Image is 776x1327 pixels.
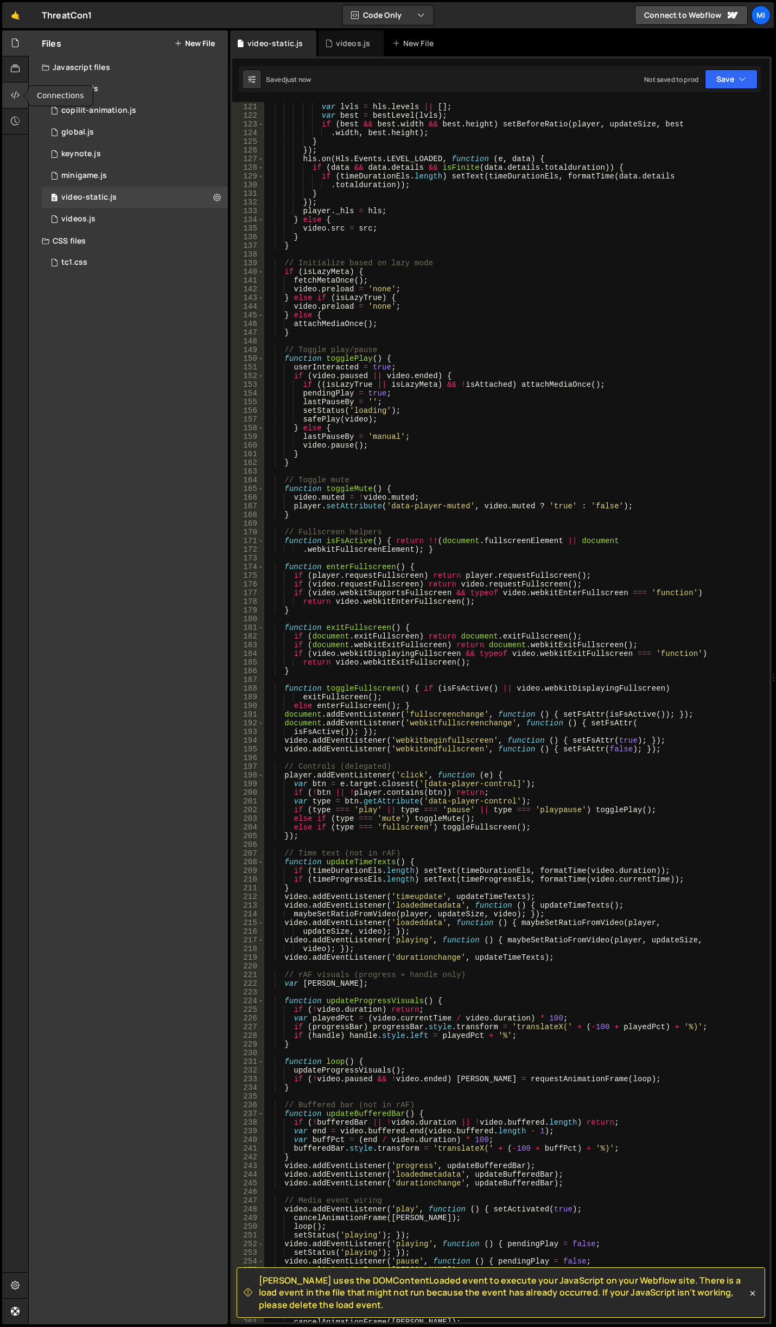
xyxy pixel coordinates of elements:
[232,641,264,649] div: 183
[232,294,264,302] div: 143
[232,945,264,953] div: 218
[232,103,264,111] div: 121
[232,207,264,215] div: 133
[232,780,264,788] div: 199
[232,762,264,771] div: 197
[232,910,264,918] div: 214
[61,193,117,202] div: video-static.js
[232,181,264,189] div: 130
[232,155,264,163] div: 127
[232,1005,264,1014] div: 225
[42,9,92,22] div: ThreatCon1
[232,1196,264,1205] div: 247
[232,519,264,528] div: 169
[232,1101,264,1109] div: 236
[232,632,264,641] div: 182
[61,106,136,116] div: copilit-animation.js
[232,736,264,745] div: 194
[232,875,264,884] div: 210
[644,75,698,84] div: Not saved to prod
[232,450,264,458] div: 161
[174,39,215,48] button: New File
[266,75,311,84] div: Saved
[42,252,228,273] div: 15062/43000.css
[232,1066,264,1075] div: 232
[232,528,264,537] div: 170
[42,122,228,143] div: 15062/39327.js
[232,1205,264,1214] div: 248
[42,37,61,49] h2: Files
[232,563,264,571] div: 174
[232,224,264,233] div: 135
[232,337,264,346] div: 148
[232,1274,264,1283] div: 256
[232,693,264,701] div: 189
[42,78,228,100] div: 15062/44919.js
[232,710,264,719] div: 191
[232,701,264,710] div: 190
[232,1170,264,1179] div: 244
[232,1083,264,1092] div: 234
[232,988,264,997] div: 223
[232,1257,264,1266] div: 254
[232,1109,264,1118] div: 237
[232,259,264,267] div: 139
[232,1162,264,1170] div: 243
[232,892,264,901] div: 212
[232,684,264,693] div: 188
[232,901,264,910] div: 213
[232,363,264,372] div: 151
[51,194,58,203] span: 0
[232,858,264,866] div: 208
[232,589,264,597] div: 177
[232,997,264,1005] div: 224
[42,208,228,230] div: 15062/48046.js
[232,1023,264,1031] div: 227
[232,1153,264,1162] div: 242
[232,866,264,875] div: 209
[232,1231,264,1240] div: 251
[232,1075,264,1083] div: 233
[232,215,264,224] div: 134
[232,1179,264,1188] div: 245
[232,649,264,658] div: 184
[232,458,264,467] div: 162
[247,38,303,49] div: video-static.js
[232,1318,264,1326] div: 261
[232,962,264,971] div: 220
[232,832,264,840] div: 205
[232,172,264,181] div: 129
[232,849,264,858] div: 207
[232,241,264,250] div: 137
[232,346,264,354] div: 149
[232,927,264,936] div: 216
[232,1300,264,1309] div: 259
[232,302,264,311] div: 144
[232,276,264,285] div: 141
[232,1057,264,1066] div: 231
[232,250,264,259] div: 138
[61,84,98,94] div: agenda.js
[232,129,264,137] div: 124
[232,311,264,320] div: 145
[61,214,96,224] div: videos.js
[232,111,264,120] div: 122
[232,441,264,450] div: 160
[232,389,264,398] div: 154
[232,467,264,476] div: 163
[232,788,264,797] div: 200
[232,1049,264,1057] div: 230
[232,163,264,172] div: 128
[232,233,264,241] div: 136
[232,1266,264,1274] div: 255
[232,823,264,832] div: 204
[232,580,264,589] div: 176
[232,571,264,580] div: 175
[232,285,264,294] div: 142
[232,615,264,623] div: 180
[232,1222,264,1231] div: 250
[751,5,771,25] a: Mi
[232,1283,264,1292] div: 257
[232,198,264,207] div: 132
